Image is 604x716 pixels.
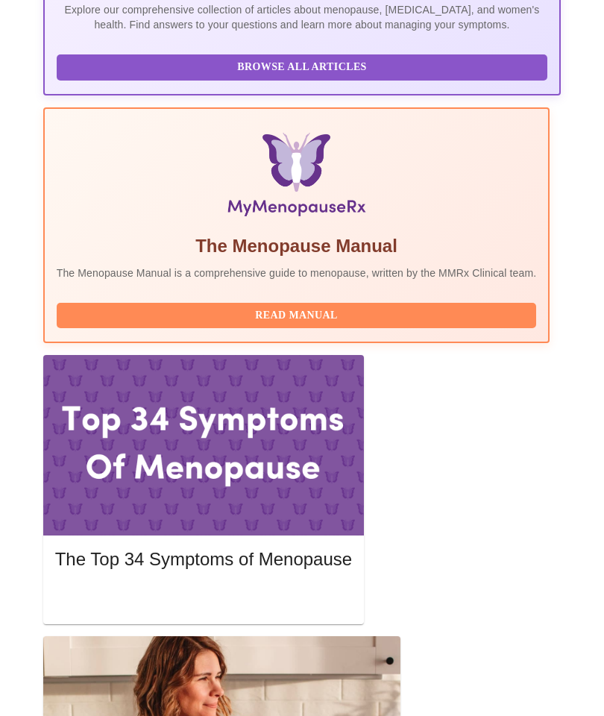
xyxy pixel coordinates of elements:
a: Read More [55,591,356,603]
span: Read Manual [72,307,522,325]
p: Explore our comprehensive collection of articles about menopause, [MEDICAL_DATA], and women's hea... [57,2,548,32]
span: Browse All Articles [72,58,533,77]
h5: The Top 34 Symptoms of Menopause [55,547,352,571]
p: The Menopause Manual is a comprehensive guide to menopause, written by the MMRx Clinical team. [57,266,537,280]
span: Read More [70,589,337,608]
img: Menopause Manual [133,133,460,222]
button: Read Manual [57,303,537,329]
a: Browse All Articles [57,60,552,72]
h5: The Menopause Manual [57,234,537,258]
a: Read Manual [57,308,541,321]
button: Browse All Articles [57,54,548,81]
button: Read More [55,585,352,612]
